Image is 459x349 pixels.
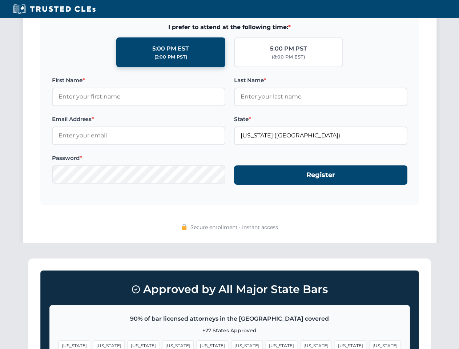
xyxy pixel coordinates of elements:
[52,88,225,106] input: Enter your first name
[234,165,407,185] button: Register
[181,224,187,230] img: 🔒
[52,127,225,145] input: Enter your email
[234,76,407,85] label: Last Name
[52,76,225,85] label: First Name
[272,53,305,61] div: (8:00 PM EST)
[52,115,225,124] label: Email Address
[52,154,225,163] label: Password
[270,44,307,53] div: 5:00 PM PST
[234,115,407,124] label: State
[154,53,187,61] div: (2:00 PM PST)
[190,223,278,231] span: Secure enrollment • Instant access
[152,44,189,53] div: 5:00 PM EST
[49,280,410,299] h3: Approved by All Major State Bars
[11,4,98,15] img: Trusted CLEs
[234,127,407,145] input: Florida (FL)
[59,326,401,334] p: +27 States Approved
[234,88,407,106] input: Enter your last name
[52,23,407,32] span: I prefer to attend at the following time:
[59,314,401,324] p: 90% of bar licensed attorneys in the [GEOGRAPHIC_DATA] covered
